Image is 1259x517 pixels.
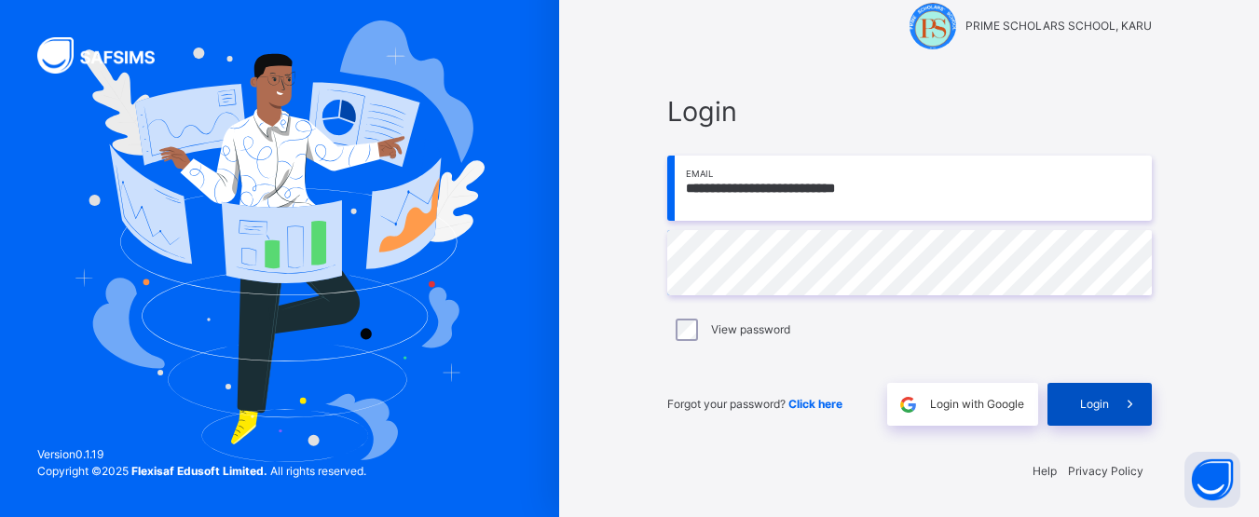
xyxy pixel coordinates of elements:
button: Open asap [1184,452,1240,508]
label: View password [711,321,790,338]
span: Forgot your password? [667,397,842,411]
span: Version 0.1.19 [37,446,366,463]
a: Privacy Policy [1068,464,1143,478]
a: Click here [788,397,842,411]
span: Login [667,91,1152,131]
strong: Flexisaf Edusoft Limited. [131,464,267,478]
span: Login with Google [930,396,1024,413]
a: Help [1033,464,1057,478]
span: PRIME SCHOLARS SCHOOL, KARU [965,18,1152,34]
span: Login [1080,396,1109,413]
img: SAFSIMS Logo [37,37,177,74]
span: Copyright © 2025 All rights reserved. [37,464,366,478]
img: Hero Image [75,20,486,462]
img: google.396cfc9801f0270233282035f929180a.svg [897,394,919,415]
